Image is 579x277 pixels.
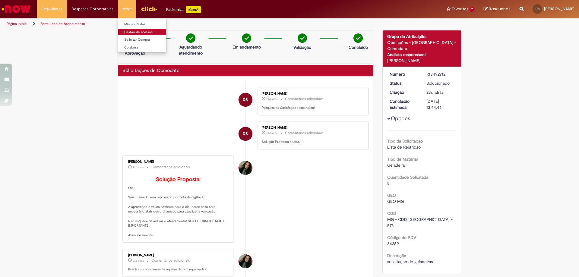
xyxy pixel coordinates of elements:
[285,131,324,136] small: Comentários adicionais
[128,253,229,257] div: [PERSON_NAME]
[387,193,396,198] b: GEO
[387,235,416,240] b: Código do PDV
[385,71,422,77] dt: Número
[470,7,475,12] span: 7
[426,90,443,95] time: 08/09/2025 10:25:07
[452,6,468,12] span: Favoritos
[266,131,277,135] span: 22d atrás
[5,18,381,30] ul: Trilhas de página
[387,162,405,168] span: Geladeira
[385,98,422,110] dt: Conclusão Estimada
[118,21,185,28] a: Minhas Pastas
[186,6,201,13] p: +GenAi
[266,97,277,101] span: 22d atrás
[242,33,251,43] img: check-circle-green.png
[484,6,511,12] a: Rascunhos
[186,33,195,43] img: check-circle-green.png
[387,211,396,216] b: CDD
[266,131,277,135] time: 09/09/2025 09:50:20
[387,144,421,150] span: Lista de Restrição
[128,160,229,164] div: [PERSON_NAME]
[387,52,457,58] div: Analista responsável:
[387,253,406,258] b: Descrição
[349,44,368,50] p: Concluído
[387,175,428,180] b: Quantidade Solicitada
[426,98,454,110] div: [DATE] 13:44:46
[387,156,418,162] b: Tipo de Material
[243,127,248,141] span: DS
[71,6,113,12] span: Despesas Corporativas
[353,33,363,43] img: check-circle-green.png
[387,58,457,64] div: [PERSON_NAME]
[387,39,457,52] div: Operações - [GEOGRAPHIC_DATA] - Comodato
[243,93,248,107] span: DS
[298,33,307,43] img: check-circle-green.png
[536,7,539,11] span: DS
[262,126,362,130] div: [PERSON_NAME]
[266,97,277,101] time: 09/09/2025 09:51:01
[41,6,62,12] span: Requisições
[118,44,185,51] a: Colabora
[387,217,454,228] span: MG - CDD [GEOGRAPHIC_DATA] - 576
[122,6,132,12] span: More
[426,90,443,95] span: 23d atrás
[387,259,433,264] span: solicitaçao de geladeiras
[426,80,454,86] div: Solucionado
[239,254,252,268] div: Desiree da Silva Germano
[387,138,423,144] b: Tipo da Solicitação
[133,165,144,169] time: 08/09/2025 17:18:46
[133,259,144,263] span: 23d atrás
[385,80,422,86] dt: Status
[239,161,252,175] div: Desiree da Silva Germano
[489,6,511,12] span: Rascunhos
[293,44,311,50] p: Validação
[118,18,166,53] ul: More
[387,181,390,186] span: 5
[285,96,324,102] small: Comentários adicionais
[133,165,144,169] span: 22d atrás
[7,21,27,26] a: Página inicial
[141,4,157,13] img: click_logo_yellow_360x200.png
[239,93,252,107] div: Diogo Oliveira Souza
[387,199,404,204] span: GEO MG
[128,177,229,238] p: Olá, Seu chamado será reprovado por falta de digitação. A aprovação é válida somente para o dia, ...
[40,21,85,26] a: Formulário de Atendimento
[1,3,32,15] img: ServiceNow
[262,92,362,96] div: [PERSON_NAME]
[387,33,457,39] div: Grupo de Atribuição:
[544,6,574,11] span: [PERSON_NAME]
[118,36,185,43] a: Solicitar Compra
[118,29,185,36] a: Gestão de acessos
[151,258,190,263] small: Comentários adicionais
[128,267,229,272] p: Precisa subir novamente aquelas foram reprovadas
[156,176,201,183] b: Solução Proposta:
[426,89,454,95] div: 08/09/2025 10:25:07
[387,241,399,246] span: 34269
[122,68,179,74] h2: Solicitações de Comodato Histórico de tíquete
[426,71,454,77] div: R13492712
[133,259,144,263] time: 08/09/2025 11:54:52
[166,6,201,13] div: Padroniza
[262,140,362,144] p: Solução Proposta aceita.
[239,127,252,141] div: Diogo Oliveira Souza
[151,165,190,170] small: Comentários adicionais
[385,89,422,95] dt: Criação
[262,105,362,110] p: Pesquisa de Satisfação respondida!
[233,44,261,50] p: Em andamento
[176,44,205,56] p: Aguardando atendimento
